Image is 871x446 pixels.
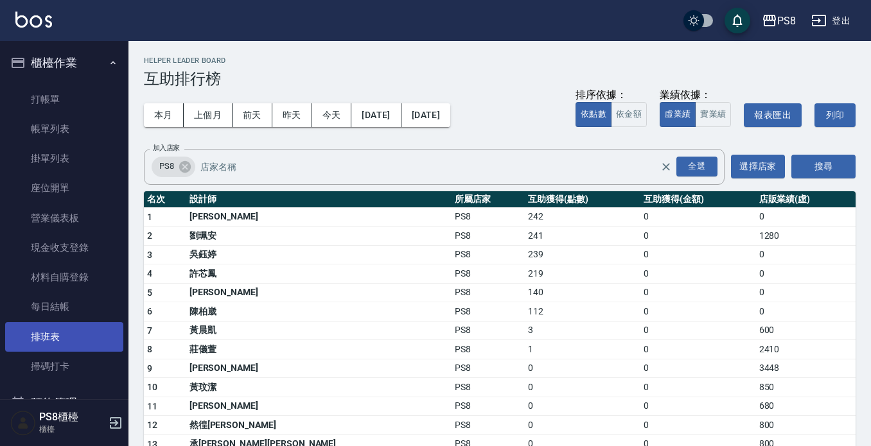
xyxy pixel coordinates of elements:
[756,340,856,359] td: 2410
[39,424,105,435] p: 櫃檯
[452,359,525,378] td: PS8
[676,157,717,176] div: 全選
[147,401,158,411] span: 11
[660,102,696,127] button: 虛業績
[5,386,123,420] button: 預約管理
[186,207,452,227] td: [PERSON_NAME]
[144,70,856,88] h3: 互助排行榜
[186,378,452,397] td: 黃玟潔
[186,191,452,208] th: 設計師
[184,103,233,127] button: 上個月
[452,302,525,322] td: PS8
[525,245,640,264] td: 239
[147,287,152,298] span: 5
[186,283,452,302] td: [PERSON_NAME]
[525,378,640,397] td: 0
[757,8,801,34] button: PS8
[814,103,856,127] button: 列印
[5,173,123,203] a: 座位開單
[186,397,452,416] td: [PERSON_NAME]
[147,212,152,222] span: 1
[10,410,36,436] img: Person
[657,158,675,176] button: Clear
[5,262,123,292] a: 材料自購登錄
[452,283,525,302] td: PS8
[640,340,756,359] td: 0
[5,352,123,381] a: 掃碼打卡
[186,227,452,246] td: 劉珮安
[525,264,640,284] td: 219
[186,340,452,359] td: 莊儀萱
[576,89,647,102] div: 排序依據：
[756,397,856,416] td: 680
[186,416,452,435] td: 然徨[PERSON_NAME]
[147,268,152,279] span: 4
[197,155,683,178] input: 店家名稱
[576,102,611,127] button: 依點數
[640,264,756,284] td: 0
[186,321,452,340] td: 黃晨凱
[525,283,640,302] td: 140
[144,191,186,208] th: 名次
[756,264,856,284] td: 0
[756,359,856,378] td: 3448
[756,378,856,397] td: 850
[777,13,796,29] div: PS8
[5,85,123,114] a: 打帳單
[452,397,525,416] td: PS8
[806,9,856,33] button: 登出
[525,321,640,340] td: 3
[186,245,452,264] td: 吳鈺婷
[147,420,158,430] span: 12
[611,102,647,127] button: 依金額
[5,203,123,233] a: 營業儀表板
[152,157,195,177] div: PS8
[756,191,856,208] th: 店販業績(虛)
[640,207,756,227] td: 0
[186,359,452,378] td: [PERSON_NAME]
[525,227,640,246] td: 241
[756,302,856,322] td: 0
[744,103,802,127] button: 報表匯出
[186,264,452,284] td: 許芯鳳
[144,56,856,65] h2: Helper Leader Board
[147,325,152,336] span: 7
[401,103,450,127] button: [DATE]
[525,207,640,227] td: 242
[640,191,756,208] th: 互助獲得(金額)
[640,321,756,340] td: 0
[660,89,731,102] div: 業績依據：
[147,230,152,241] span: 2
[756,245,856,264] td: 0
[525,416,640,435] td: 0
[525,191,640,208] th: 互助獲得(點數)
[312,103,352,127] button: 今天
[452,227,525,246] td: PS8
[525,302,640,322] td: 112
[233,103,272,127] button: 前天
[695,102,731,127] button: 實業績
[39,411,105,424] h5: PS8櫃檯
[731,155,785,178] button: 選擇店家
[640,397,756,416] td: 0
[452,340,525,359] td: PS8
[5,114,123,144] a: 帳單列表
[5,233,123,262] a: 現金收支登錄
[153,143,180,153] label: 加入店家
[756,283,856,302] td: 0
[5,292,123,322] a: 每日結帳
[525,397,640,416] td: 0
[640,245,756,264] td: 0
[756,227,856,246] td: 1280
[147,382,158,392] span: 10
[640,416,756,435] td: 0
[640,359,756,378] td: 0
[791,155,856,178] button: 搜尋
[640,302,756,322] td: 0
[452,207,525,227] td: PS8
[725,8,750,33] button: save
[525,340,640,359] td: 1
[5,144,123,173] a: 掛單列表
[756,207,856,227] td: 0
[452,321,525,340] td: PS8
